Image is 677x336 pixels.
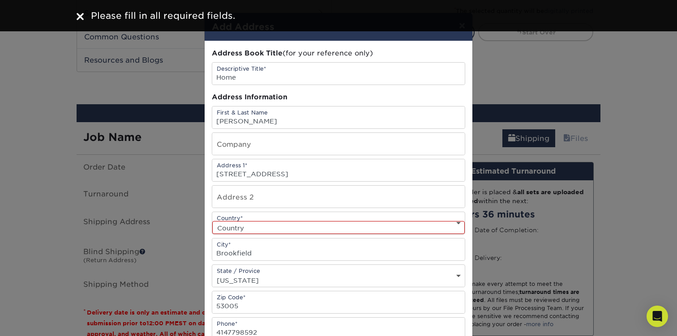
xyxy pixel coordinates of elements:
div: Open Intercom Messenger [647,306,668,327]
img: close [77,13,84,20]
div: (for your reference only) [212,48,465,59]
div: Address Information [212,92,465,102]
span: Please fill in all required fields. [91,10,235,21]
span: Address Book Title [212,49,283,57]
